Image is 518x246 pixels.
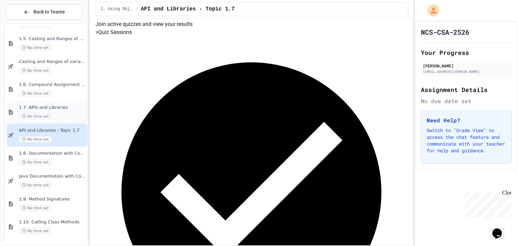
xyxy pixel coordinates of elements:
[141,5,234,13] span: API and Libraries - Topic 1.7
[19,128,86,133] span: API and Libraries - Topic 1.7
[100,6,133,12] span: 1. Using Objects and Methods
[19,151,86,156] span: 1.8. Documentation with Comments and Preconditions
[19,82,86,88] span: 1.6. Compound Assignment Operators
[427,116,506,124] h3: Need Help?
[19,174,86,179] span: Java Documentation with Comments - Topic 1.8
[6,5,82,19] button: Back to Teams
[19,228,52,234] span: No time set
[490,219,511,239] iframe: chat widget
[33,8,65,16] span: Back to Teams
[423,63,510,69] div: [PERSON_NAME]
[19,90,52,97] span: No time set
[423,69,510,74] div: [EMAIL_ADDRESS][DOMAIN_NAME]
[420,3,441,18] div: My Account
[3,3,47,43] div: Chat with us now!Close
[421,48,512,57] h2: Your Progress
[19,219,86,225] span: 1.10. Calling Class Methods
[95,28,407,36] h5: > Quiz Sessions
[421,85,512,94] h2: Assignment Details
[19,105,86,111] span: 1.7. APIs and Libraries
[19,196,86,202] span: 1.9. Method Signatures
[19,67,52,74] span: No time set
[19,59,86,65] span: Casting and Ranges of variables - Quiz
[19,136,52,143] span: No time set
[136,6,138,12] span: /
[19,182,52,188] span: No time set
[462,190,511,218] iframe: chat widget
[19,36,86,42] span: 1.5. Casting and Ranges of Values
[19,159,52,165] span: No time set
[427,127,506,154] p: Switch to "Grade View" to access the chat feature and communicate with your teacher for help and ...
[421,27,469,37] h1: NCS-CSA-2526
[95,20,407,28] p: Join active quizzes and view your results
[19,205,52,211] span: No time set
[19,113,52,120] span: No time set
[19,44,52,51] span: No time set
[421,97,512,105] div: No due date set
